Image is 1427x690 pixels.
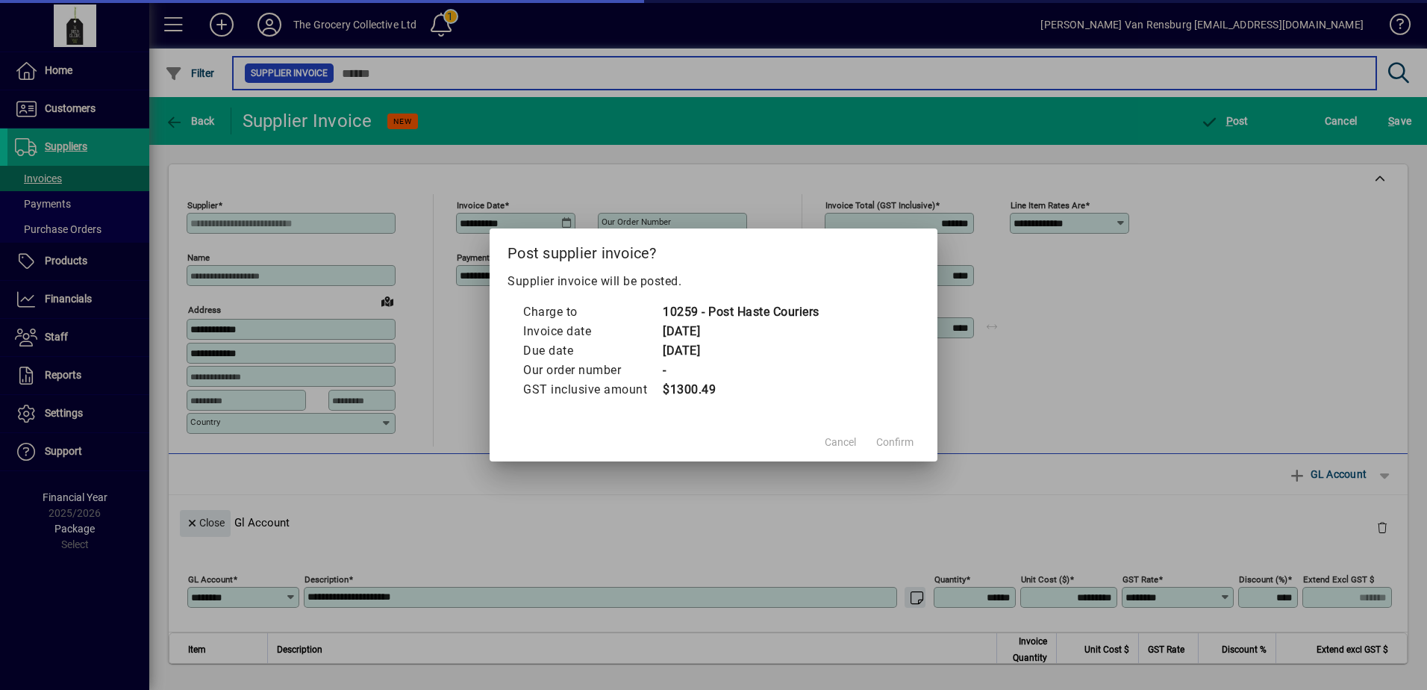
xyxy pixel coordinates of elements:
[522,322,662,341] td: Invoice date
[522,361,662,380] td: Our order number
[522,380,662,400] td: GST inclusive amount
[662,341,819,361] td: [DATE]
[522,302,662,322] td: Charge to
[662,322,819,341] td: [DATE]
[508,273,919,290] p: Supplier invoice will be posted.
[522,341,662,361] td: Due date
[662,361,819,380] td: -
[662,380,819,400] td: $1300.49
[490,229,937,272] h2: Post supplier invoice?
[662,302,819,322] td: 10259 - Post Haste Couriers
